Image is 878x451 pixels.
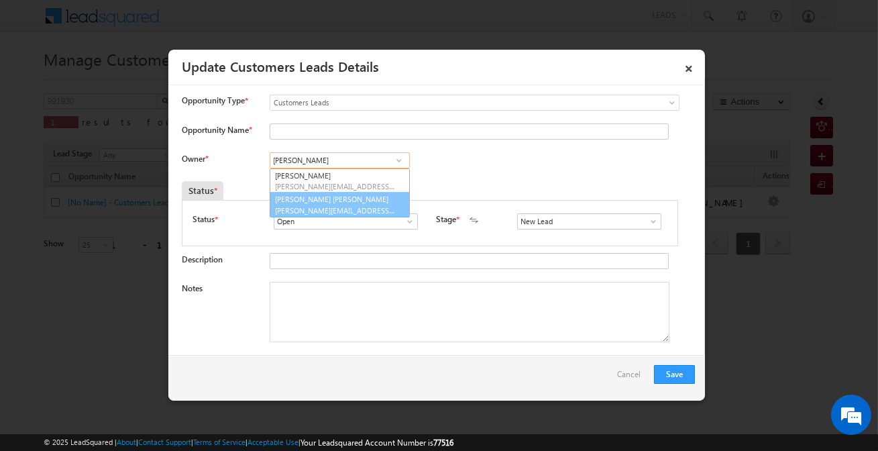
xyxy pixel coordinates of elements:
[182,254,223,264] label: Description
[17,124,245,340] textarea: Type your message and hit 'Enter'
[436,213,456,225] label: Stage
[275,205,396,215] span: [PERSON_NAME][EMAIL_ADDRESS][PERSON_NAME][DOMAIN_NAME]
[300,438,453,448] span: Your Leadsquared Account Number is
[182,95,245,107] span: Opportunity Type
[275,181,396,191] span: [PERSON_NAME][EMAIL_ADDRESS][DOMAIN_NAME]
[193,213,215,225] label: Status
[270,192,410,217] a: [PERSON_NAME] [PERSON_NAME]
[182,56,379,75] a: Update Customers Leads Details
[390,154,407,167] a: Show All Items
[44,436,453,449] span: © 2025 LeadSquared | | | | |
[641,215,658,228] a: Show All Items
[517,213,661,230] input: Type to Search
[193,438,245,446] a: Terms of Service
[654,365,695,384] button: Save
[248,438,298,446] a: Acceptable Use
[270,152,410,168] input: Type to Search
[617,365,647,391] a: Cancel
[182,283,203,293] label: Notes
[23,70,56,88] img: d_60004797649_company_0_60004797649
[274,213,418,230] input: Type to Search
[270,95,679,111] a: Customers Leads
[398,215,415,228] a: Show All Items
[270,97,624,109] span: Customers Leads
[182,125,252,135] label: Opportunity Name
[117,438,136,446] a: About
[182,181,223,200] div: Status
[677,54,700,78] a: ×
[182,352,243,370] em: Start Chat
[138,438,191,446] a: Contact Support
[182,154,208,164] label: Owner
[433,438,453,448] span: 77516
[70,70,225,88] div: Chat with us now
[270,169,409,193] a: [PERSON_NAME]
[220,7,252,39] div: Minimize live chat window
